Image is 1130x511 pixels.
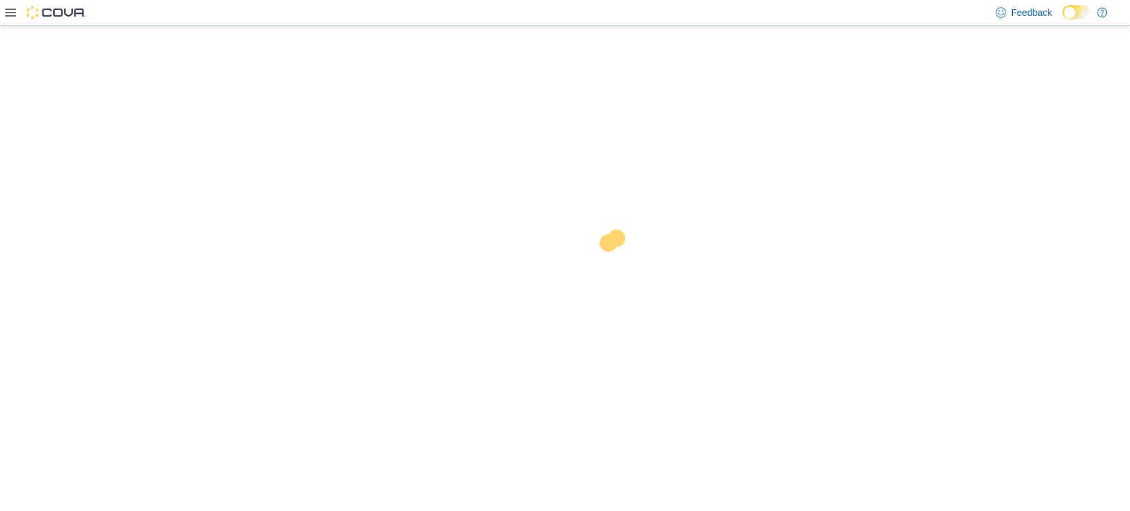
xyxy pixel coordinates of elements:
span: Feedback [1012,6,1052,19]
img: cova-loader [565,220,665,319]
img: Cova [26,6,86,19]
input: Dark Mode [1062,5,1090,19]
